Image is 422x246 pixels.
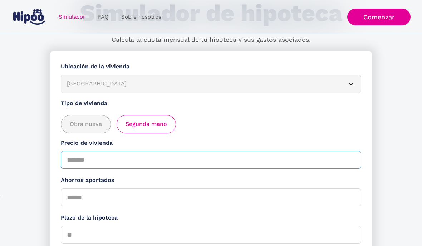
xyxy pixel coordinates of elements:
label: Ahorros aportados [61,176,361,185]
label: Precio de vivienda [61,139,361,148]
label: Ubicación de la vivienda [61,62,361,71]
a: Sobre nosotros [115,10,168,24]
p: Calcula la cuota mensual de tu hipoteca y sus gastos asociados. [112,35,311,45]
article: [GEOGRAPHIC_DATA] [61,75,361,93]
div: [GEOGRAPHIC_DATA] [67,79,338,88]
a: home [11,6,46,28]
span: Obra nueva [70,120,102,129]
span: Segunda mano [126,120,167,129]
div: add_description_here [61,115,361,133]
label: Tipo de vivienda [61,99,361,108]
a: Comenzar [347,9,411,25]
label: Plazo de la hipoteca [61,213,361,222]
a: Simulador [52,10,92,24]
a: FAQ [92,10,115,24]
